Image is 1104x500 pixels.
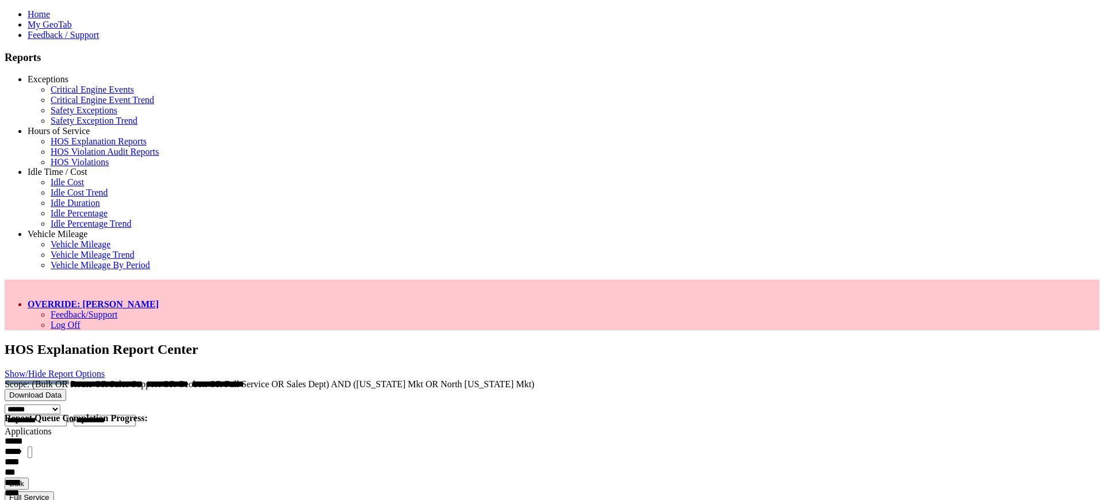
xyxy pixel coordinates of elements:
h4: Report Queue Completion Progress: [5,413,1099,423]
a: Idle Cost [51,177,84,187]
a: Show/Hide Report Options [5,369,105,379]
a: HOS Explanation Reports [51,136,147,146]
a: Feedback / Support [28,30,99,40]
label: Show [5,393,25,403]
a: My GeoTab [28,20,72,29]
a: Vehicle Mileage By Period [51,260,150,270]
button: Bulk [5,478,29,490]
a: Idle Percentage Trend [51,219,131,228]
a: Exceptions [28,74,68,84]
a: Log Off [51,320,80,330]
a: Home [28,9,50,19]
a: Safety Exceptions [51,105,117,115]
a: Vehicle Mileage [28,229,87,239]
a: HOS Violation Audit Reports [51,147,159,157]
a: Safety Exception Trend [51,116,137,125]
a: Idle Percentage [51,208,108,218]
a: Idle Time / Cost [28,167,87,177]
a: Critical Engine Event Trend [51,95,154,105]
a: Idle Duration [51,198,100,208]
a: Vehicle Mileage Trend [51,250,135,259]
label: Applications [5,426,52,436]
a: Vehicle Mileage [51,239,110,249]
span: to [67,414,74,424]
a: Hours of Service [28,126,90,136]
button: Download Data [5,389,66,401]
a: OVERRIDE: [PERSON_NAME] [28,299,159,309]
a: Critical Engine Events [51,85,134,94]
a: Idle Cost Trend [51,188,108,197]
h2: HOS Explanation Report Center [5,342,1099,357]
a: Feedback/Support [51,310,117,319]
a: HOS Violations [51,157,109,167]
h3: Reports [5,51,1099,64]
span: Scope: (Bulk OR Route OR Sales Support OR Geobox OR Full Service OR Sales Dept) AND ([US_STATE] M... [5,379,534,389]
